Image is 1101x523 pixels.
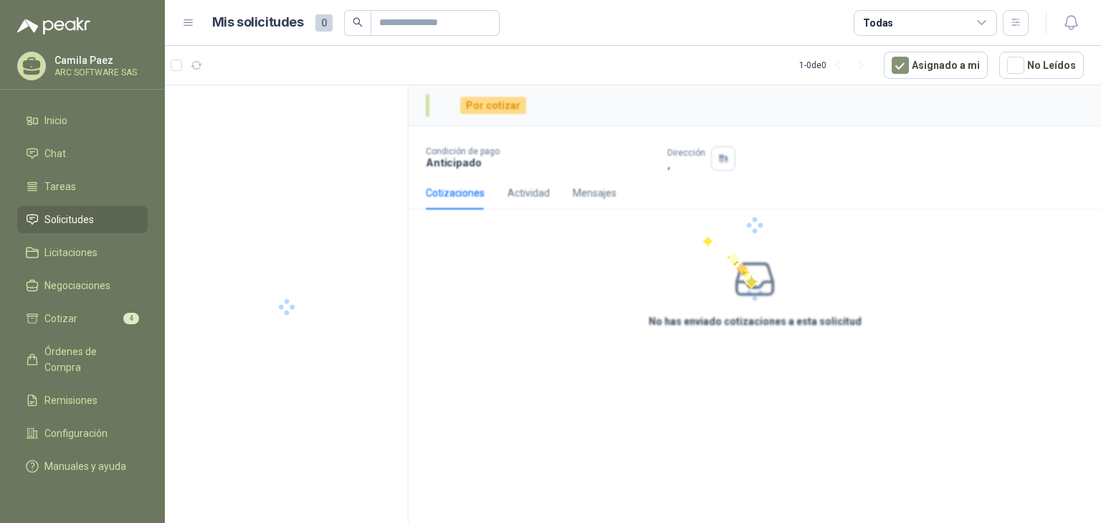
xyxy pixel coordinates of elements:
span: Remisiones [44,392,97,408]
span: Tareas [44,179,76,194]
span: Licitaciones [44,245,97,260]
span: Solicitudes [44,212,94,227]
a: Licitaciones [17,239,148,266]
span: Configuración [44,425,108,441]
span: 0 [315,14,333,32]
a: Inicio [17,107,148,134]
a: Chat [17,140,148,167]
a: Tareas [17,173,148,200]
span: Chat [44,146,66,161]
span: search [353,17,363,27]
span: Inicio [44,113,67,128]
a: Negociaciones [17,272,148,299]
a: Cotizar4 [17,305,148,332]
a: Órdenes de Compra [17,338,148,381]
a: Manuales y ayuda [17,453,148,480]
a: Solicitudes [17,206,148,233]
button: No Leídos [999,52,1084,79]
img: Logo peakr [17,17,90,34]
button: Asignado a mi [884,52,988,79]
span: Negociaciones [44,278,110,293]
span: Cotizar [44,311,77,326]
div: Todas [863,15,893,31]
span: Órdenes de Compra [44,344,134,375]
span: Manuales y ayuda [44,458,126,474]
p: Camila Paez [54,55,144,65]
p: ARC SOFTWARE SAS [54,68,144,77]
div: 1 - 0 de 0 [799,54,872,77]
h1: Mis solicitudes [212,12,304,33]
a: Configuración [17,420,148,447]
span: 4 [123,313,139,324]
a: Remisiones [17,387,148,414]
